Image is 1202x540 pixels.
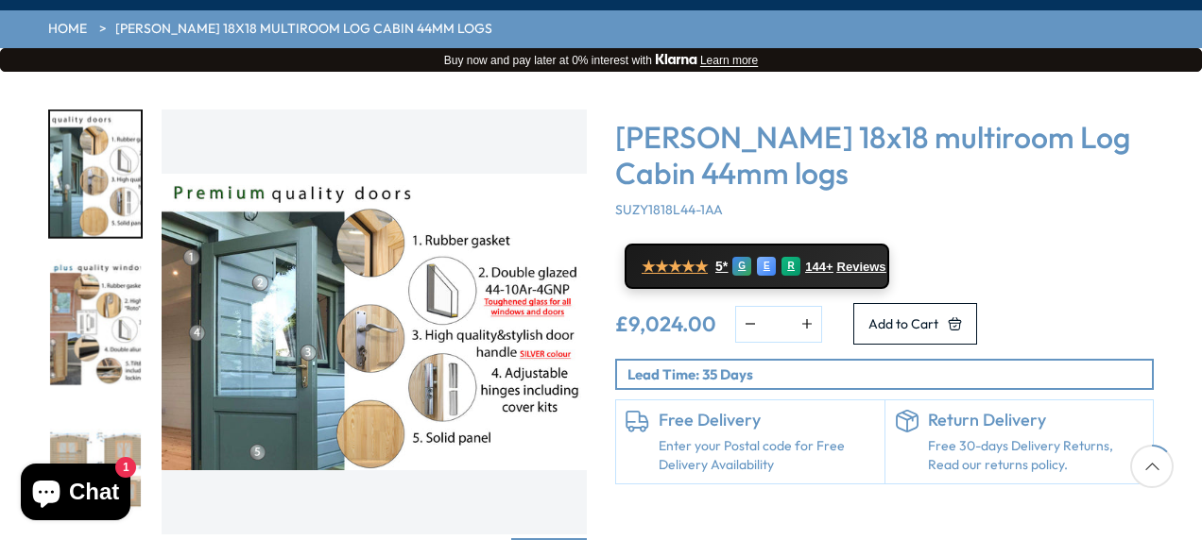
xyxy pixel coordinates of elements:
span: Reviews [837,260,886,275]
button: Add to Cart [853,303,977,345]
div: R [781,257,800,276]
a: Enter your Postal code for Free Delivery Availability [659,437,875,474]
div: E [757,257,776,276]
span: Add to Cart [868,317,938,330]
div: G [732,257,751,276]
span: SUZY1818L44-1AA [615,201,723,218]
img: Suzy3_2x6-2_5S31896-elevations_b67a65c6-cd6a-4bb4-bea4-cf1d5b0f92b6_200x200.jpg [50,407,141,532]
img: Premiumplusqualitywindows_2_f1d4b20c-330e-4752-b710-1a86799ac172_200x200.jpg [50,260,141,385]
img: Premiumqualitydoors_3_f0c32a75-f7e9-4cfe-976d-db3d5c21df21_200x200.jpg [50,111,141,237]
div: 3 / 7 [48,110,143,239]
h3: [PERSON_NAME] 18x18 multiroom Log Cabin 44mm logs [615,119,1154,192]
p: Lead Time: 35 Days [627,364,1152,384]
ins: £9,024.00 [615,313,716,334]
h6: Return Delivery [928,410,1144,430]
p: Free 30-days Delivery Returns, Read our returns policy. [928,437,1144,474]
a: [PERSON_NAME] 18x18 multiroom Log Cabin 44mm logs [115,20,492,39]
a: ★★★★★ 5* G E R 144+ Reviews [625,244,889,289]
a: HOME [48,20,87,39]
h6: Free Delivery [659,410,875,430]
inbox-online-store-chat: Shopify online store chat [15,464,136,525]
span: ★★★★★ [642,258,708,276]
div: 5 / 7 [48,405,143,534]
div: 4 / 7 [48,258,143,387]
img: Shire Suzy 18x18 multiroom Log Cabin 44mm logs - Best Shed [162,110,587,534]
span: 144+ [805,260,833,275]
